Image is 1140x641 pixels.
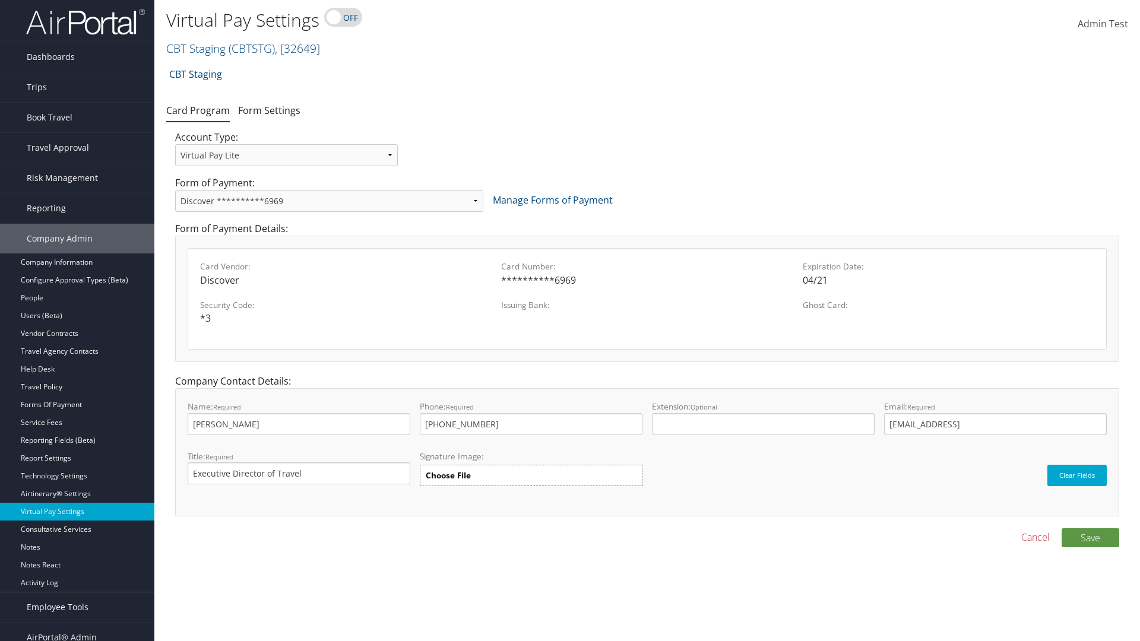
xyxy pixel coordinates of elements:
label: Security Code: [200,299,492,311]
label: Name: [188,401,410,434]
input: Email:Required [884,413,1107,435]
label: Email: [884,401,1107,434]
label: Signature Image: [420,450,642,465]
label: Card Number: [501,261,793,272]
span: Trips [27,72,47,102]
input: Phone:Required [420,413,642,435]
div: Company Contact Details: [166,374,1128,528]
img: airportal-logo.png [26,8,145,36]
label: Extension: [652,401,875,434]
small: Optional [691,402,717,411]
a: Cancel [1021,530,1050,544]
a: Form Settings [238,104,300,117]
input: Extension:Optional [652,413,875,435]
label: Ghost Card: [803,299,1094,311]
label: Choose File [420,465,642,486]
div: Form of Payment: [166,176,1128,221]
small: Required [446,402,474,411]
a: Admin Test [1078,6,1128,43]
span: Employee Tools [27,592,88,622]
span: Admin Test [1078,17,1128,30]
label: Title: [188,450,410,484]
label: Issuing Bank: [501,299,793,311]
a: Card Program [166,104,230,117]
a: CBT Staging [169,62,222,86]
label: Card Vendor: [200,261,492,272]
span: Book Travel [27,103,72,132]
span: , [ 32649 ] [275,40,320,56]
div: 04/21 [803,273,1094,287]
input: Name:Required [188,413,410,435]
input: Title:Required [188,462,410,484]
div: Form of Payment Details: [166,221,1128,374]
span: Reporting [27,193,66,223]
a: Manage Forms of Payment [493,193,613,207]
label: Expiration Date: [803,261,1094,272]
small: Required [213,402,241,411]
h1: Virtual Pay Settings [166,8,807,33]
small: Required [205,452,233,461]
button: Clear Fields [1047,465,1107,486]
a: CBT Staging [166,40,320,56]
div: Discover [200,273,492,287]
span: Risk Management [27,163,98,193]
label: Phone: [420,401,642,434]
span: Travel Approval [27,133,89,163]
button: Save [1062,528,1119,547]
div: Account Type: [166,130,407,176]
span: ( CBTSTG ) [229,40,275,56]
small: Required [907,402,935,411]
span: Dashboards [27,42,75,72]
span: Company Admin [27,224,93,253]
